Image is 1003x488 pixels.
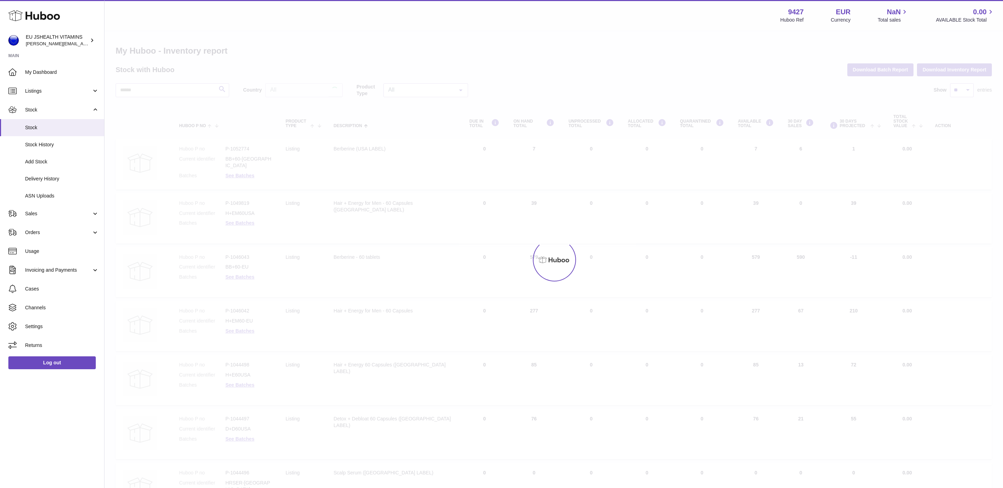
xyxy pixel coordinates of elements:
span: Channels [25,304,99,311]
span: Stock [25,124,99,131]
span: AVAILABLE Stock Total [936,17,995,23]
span: Stock [25,107,92,113]
a: Log out [8,356,96,369]
span: Orders [25,229,92,236]
span: Delivery History [25,176,99,182]
span: Invoicing and Payments [25,267,92,273]
span: Returns [25,342,99,349]
span: ASN Uploads [25,193,99,199]
div: Currency [831,17,851,23]
div: EU JSHEALTH VITAMINS [26,34,88,47]
span: Cases [25,286,99,292]
strong: 9427 [788,7,804,17]
strong: EUR [836,7,850,17]
span: Stock History [25,141,99,148]
img: laura@jessicasepel.com [8,35,19,46]
span: Total sales [878,17,909,23]
span: [PERSON_NAME][EMAIL_ADDRESS][DOMAIN_NAME] [26,41,140,46]
a: NaN Total sales [878,7,909,23]
div: Huboo Ref [780,17,804,23]
span: Settings [25,323,99,330]
span: Listings [25,88,92,94]
span: My Dashboard [25,69,99,76]
span: NaN [887,7,901,17]
span: Add Stock [25,158,99,165]
span: 0.00 [973,7,987,17]
a: 0.00 AVAILABLE Stock Total [936,7,995,23]
span: Sales [25,210,92,217]
span: Usage [25,248,99,255]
